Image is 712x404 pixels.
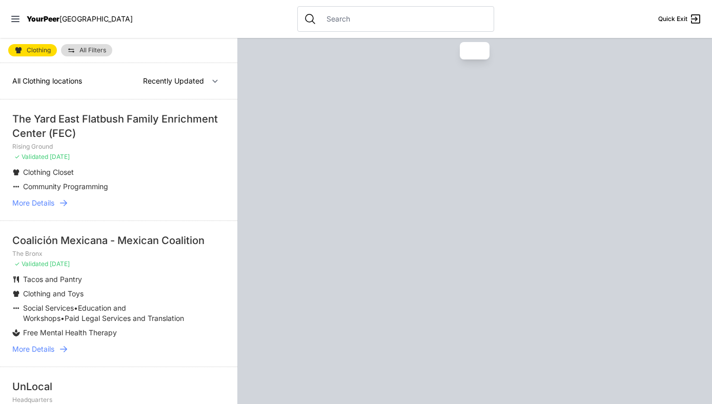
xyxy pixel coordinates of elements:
[658,13,702,25] a: Quick Exit
[61,44,112,56] a: All Filters
[12,344,54,354] span: More Details
[27,47,51,53] span: Clothing
[14,260,48,268] span: ✓ Validated
[320,14,487,24] input: Search
[12,112,225,140] div: The Yard East Flatbush Family Enrichment Center (FEC)
[12,76,82,85] span: All Clothing locations
[79,47,106,53] span: All Filters
[50,260,70,268] span: [DATE]
[23,328,117,337] span: Free Mental Health Therapy
[12,233,225,248] div: Coalición Mexicana - Mexican Coalition
[8,44,57,56] a: Clothing
[12,198,225,208] a: More Details
[27,14,59,23] span: YourPeer
[23,304,74,312] span: Social Services
[27,16,133,22] a: YourPeer[GEOGRAPHIC_DATA]
[23,182,108,191] span: Community Programming
[74,304,78,312] span: •
[59,14,133,23] span: [GEOGRAPHIC_DATA]
[12,379,225,394] div: UnLocal
[50,153,70,160] span: [DATE]
[23,275,82,284] span: Tacos and Pantry
[12,143,225,151] p: Rising Ground
[12,396,225,404] p: Headquarters
[12,198,54,208] span: More Details
[65,314,184,322] span: Paid Legal Services and Translation
[12,344,225,354] a: More Details
[23,168,74,176] span: Clothing Closet
[60,314,65,322] span: •
[23,289,84,298] span: Clothing and Toys
[658,15,687,23] span: Quick Exit
[14,153,48,160] span: ✓ Validated
[12,250,225,258] p: The Bronx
